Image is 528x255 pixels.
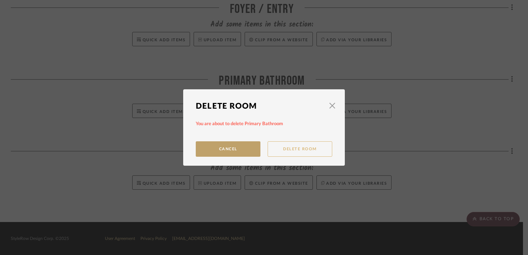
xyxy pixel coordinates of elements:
[192,98,336,114] dialog-header: Delete Room
[325,98,339,113] button: Close
[268,141,332,157] button: Delete Room
[196,98,325,114] div: Delete Room
[196,141,260,157] button: Cancel
[192,121,321,127] div: You are about to delete Primary Bathroom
